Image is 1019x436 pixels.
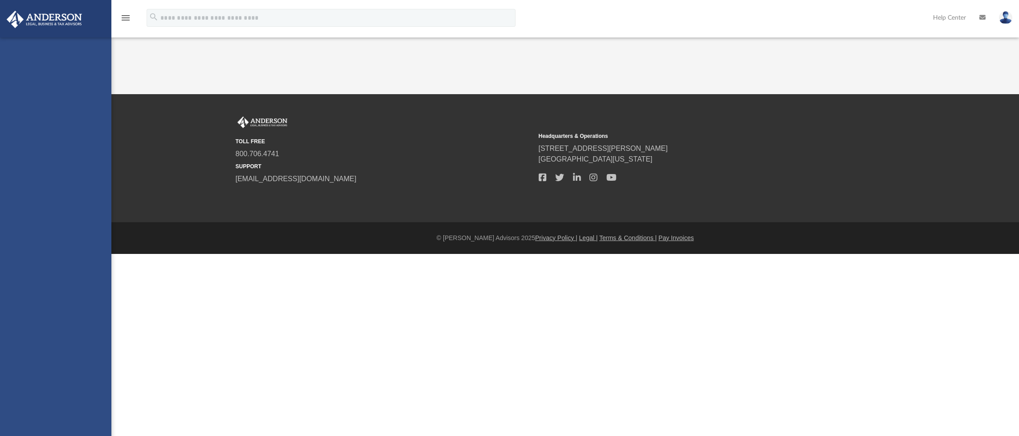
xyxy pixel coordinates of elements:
i: search [149,12,159,22]
small: Headquarters & Operations [539,132,835,140]
div: © [PERSON_NAME] Advisors 2025 [111,233,1019,243]
a: [EMAIL_ADDRESS][DOMAIN_NAME] [236,175,356,183]
small: SUPPORT [236,162,532,170]
img: Anderson Advisors Platinum Portal [4,11,85,28]
a: Terms & Conditions | [599,234,657,241]
a: 800.706.4741 [236,150,279,158]
a: [GEOGRAPHIC_DATA][US_STATE] [539,155,653,163]
i: menu [120,12,131,23]
img: User Pic [999,11,1012,24]
small: TOLL FREE [236,137,532,145]
a: Pay Invoices [659,234,694,241]
a: menu [120,17,131,23]
a: [STREET_ADDRESS][PERSON_NAME] [539,145,668,152]
a: Legal | [579,234,598,241]
img: Anderson Advisors Platinum Portal [236,116,289,128]
a: Privacy Policy | [535,234,577,241]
